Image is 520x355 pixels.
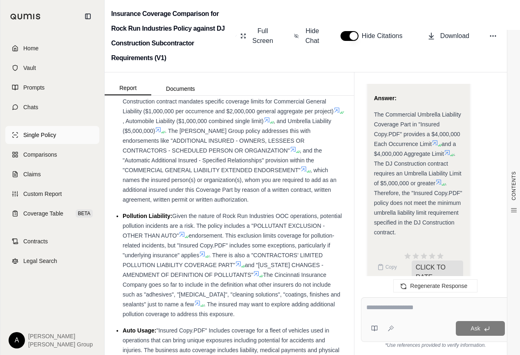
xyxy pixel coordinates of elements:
span: Prompts [23,83,45,92]
span: Legal Search [23,257,57,265]
a: Home [5,39,99,57]
a: Claims [5,165,99,183]
strong: Answer: [374,95,397,101]
span: Vault [23,64,36,72]
span: Pollution Liability: [123,213,172,219]
h2: Insurance Coverage Comparison for Rock Run Industries Policy against DJ Construction Subcontracto... [111,7,232,65]
span: Claims [23,170,41,178]
button: Report [105,81,151,95]
span: Hide Chat [304,26,321,46]
div: A [9,332,25,348]
span: Comparisons [23,151,57,159]
button: Copy [374,259,400,275]
button: Regenerate Response [393,279,477,292]
span: The Commercial Umbrella Liability Coverage Part in "Insured Copy.PDF" provides a $4,000,000 Each ... [374,111,461,147]
a: Coverage TableBETA [5,204,99,222]
a: Chats [5,98,99,116]
span: Contracts [23,237,48,245]
a: Vault [5,59,99,77]
span: Copy [386,264,397,270]
span: , which names the insured person(s) or organization(s), whom you are required to add as an additi... [123,167,336,203]
span: Regenerate Response [410,283,467,289]
span: [PERSON_NAME] Group [28,340,93,348]
span: [PERSON_NAME] [28,332,93,340]
span: . The DJ Construction contract requires an Umbrella Liability Limit of $5,000,000 or greater [374,151,462,186]
span: Download [440,31,469,41]
span: Chats [23,103,38,111]
span: Coverage Table [23,209,63,218]
span: . The insured may want to explore adding additional pollution coverage to address this exposure. [123,301,335,317]
button: Collapse sidebar [81,10,94,23]
span: . There is also a "CONTRACTORS' LIMITED POLLUTION LIABILITY COVERAGE PART" [123,252,323,268]
a: Prompts [5,79,99,97]
a: Comparisons [5,146,99,164]
button: Hide Chat [291,23,324,49]
span: and "[US_STATE] CHANGES - AMENDMENT OF DEFINITION OF POLLUTANTS" [123,262,323,278]
button: Full Screen [237,23,278,49]
a: Custom Report [5,185,99,203]
span: , and the "Automatic Additional Insured - Specified Relationships" provision within the "COMMERCI... [123,147,322,173]
span: endorsement. This exclusion limits coverage for pollution-related incidents, but "Insured Copy.PD... [123,232,334,258]
span: Given the nature of Rock Run Industries OOC operations, potential pollution incidents are a risk.... [123,213,342,239]
span: Home [23,44,38,52]
span: Custom Report [23,190,62,198]
span: and a $4,000,000 Aggregate Limit [374,141,456,157]
span: , as a condition for being awarded future Purchase orders, Certificates from the Subcontractor's ... [123,79,338,115]
span: BETA [76,209,93,218]
img: Qumis Logo [10,13,41,20]
div: *Use references provided to verify information. [361,342,510,348]
span: . Therefore, the "Insured Copy.PDF" policy does not meet the minimum umbrella liability limit req... [374,180,462,236]
span: Auto Usage: [123,327,156,334]
span: , Automobile Liability ($1,000,000 combined single limit) [123,118,264,124]
a: Single Policy [5,126,99,144]
span: , and Umbrella Liability ($5,000,000) [123,118,331,134]
button: Ask [456,321,505,336]
span: Hide Citations [362,31,408,41]
span: . The [PERSON_NAME] Group policy addresses this with endorsements like "ADDITIONAL INSURED - OWNE... [123,128,311,154]
span: CLICK TO RATE [412,261,463,284]
button: Download [424,28,473,44]
span: The Cincinnati Insurance Company goes so far to include in the definition what other insurers do ... [123,272,340,308]
a: Contracts [5,232,99,250]
span: Ask [471,325,480,332]
span: Single Policy [23,131,56,139]
button: Documents [151,82,210,95]
a: Legal Search [5,252,99,270]
span: CONTENTS [511,171,517,200]
span: Full Screen [251,26,274,46]
span: Therefore, the "Insured Copy.PDF" does not meet the umbrella liability limit requirement in the D... [374,49,462,85]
